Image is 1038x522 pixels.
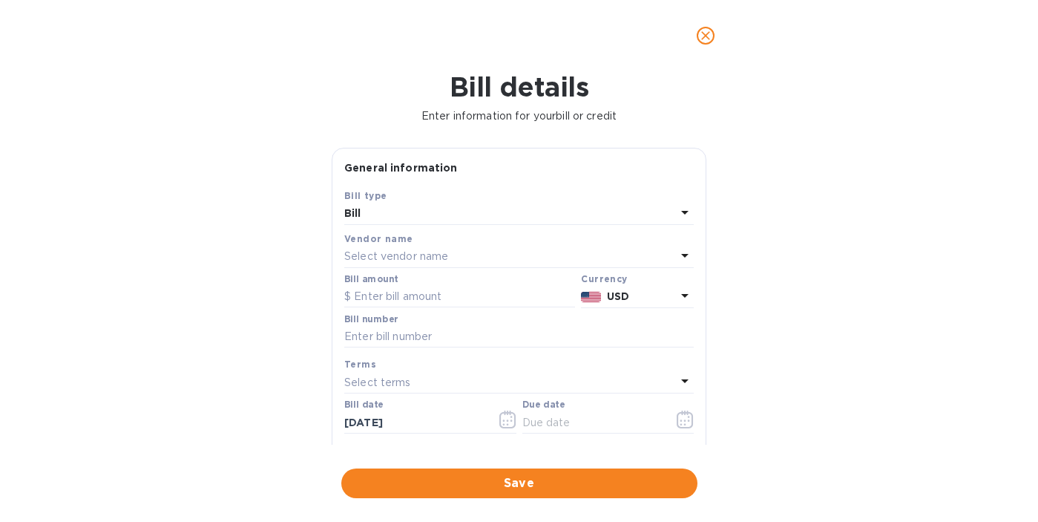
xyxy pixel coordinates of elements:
[522,401,565,410] label: Due date
[344,359,376,370] b: Terms
[344,315,398,324] label: Bill number
[344,326,694,348] input: Enter bill number
[344,286,575,308] input: $ Enter bill amount
[353,474,686,492] span: Save
[341,469,697,498] button: Save
[12,108,1026,124] p: Enter information for your bill or credit
[344,411,484,434] input: Select date
[607,290,629,302] b: USD
[344,190,387,201] b: Bill type
[344,233,413,244] b: Vendor name
[522,411,663,434] input: Due date
[12,71,1026,102] h1: Bill details
[688,18,723,53] button: close
[344,207,361,219] b: Bill
[344,445,407,456] b: G/L account
[344,162,458,174] b: General information
[344,249,448,264] p: Select vendor name
[344,401,384,410] label: Bill date
[344,275,398,284] label: Bill amount
[344,375,411,391] p: Select terms
[581,273,627,284] b: Currency
[581,292,601,302] img: USD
